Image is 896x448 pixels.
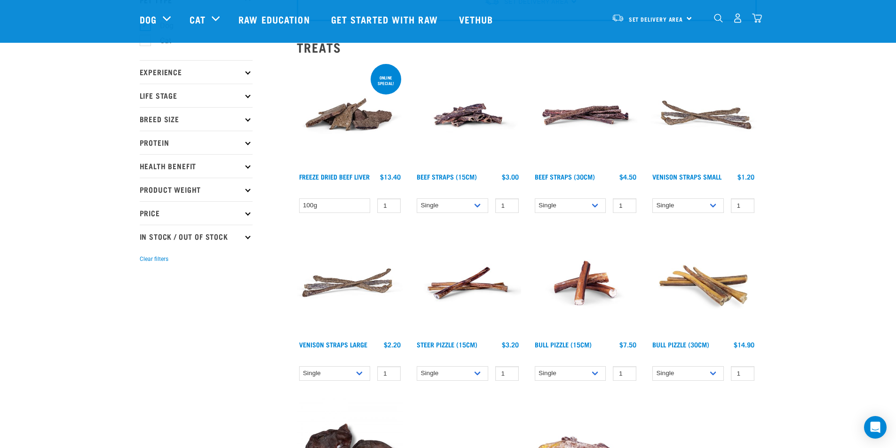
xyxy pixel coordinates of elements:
a: Bull Pizzle (30cm) [652,343,709,346]
input: 1 [495,366,519,381]
div: $7.50 [619,341,636,348]
img: Bull Pizzle [532,230,639,337]
img: Stack Of Freeze Dried Beef Liver For Pets [297,62,404,169]
img: Stack of 3 Venison Straps Treats for Pets [297,230,404,337]
img: home-icon-1@2x.png [714,14,723,23]
div: $1.20 [737,173,754,181]
input: 1 [731,198,754,213]
input: 1 [377,366,401,381]
div: $14.90 [734,341,754,348]
input: 1 [377,198,401,213]
label: Cat [145,35,175,47]
div: $4.50 [619,173,636,181]
a: Raw Education [229,0,321,38]
h2: Treats [297,40,757,55]
a: Get started with Raw [322,0,450,38]
a: Venison Straps Small [652,175,722,178]
a: Beef Straps (30cm) [535,175,595,178]
p: Life Stage [140,84,253,107]
p: Experience [140,60,253,84]
p: Breed Size [140,107,253,131]
p: Protein [140,131,253,154]
a: Freeze Dried Beef Liver [299,175,370,178]
img: Raw Essentials Beef Straps 6 Pack [532,62,639,169]
div: $3.00 [502,173,519,181]
a: Bull Pizzle (15cm) [535,343,592,346]
input: 1 [613,198,636,213]
span: Set Delivery Area [629,17,683,21]
div: $13.40 [380,173,401,181]
a: Vethub [450,0,505,38]
div: $2.20 [384,341,401,348]
a: Dog [140,12,157,26]
img: van-moving.png [611,14,624,22]
img: home-icon@2x.png [752,13,762,23]
img: user.png [733,13,743,23]
div: $3.20 [502,341,519,348]
a: Steer Pizzle (15cm) [417,343,477,346]
input: 1 [495,198,519,213]
p: Product Weight [140,178,253,201]
img: Venison Straps [650,62,757,169]
p: Price [140,201,253,225]
div: ONLINE SPECIAL! [371,71,401,90]
a: Venison Straps Large [299,343,367,346]
input: 1 [613,366,636,381]
img: Raw Essentials Beef Straps 15cm 6 Pack [414,62,521,169]
img: Raw Essentials Steer Pizzle 15cm [414,230,521,337]
p: In Stock / Out Of Stock [140,225,253,248]
a: Cat [190,12,206,26]
input: 1 [731,366,754,381]
button: Clear filters [140,255,168,263]
p: Health Benefit [140,154,253,178]
a: Beef Straps (15cm) [417,175,477,178]
img: Bull Pizzle 30cm for Dogs [650,230,757,337]
div: Open Intercom Messenger [864,416,887,439]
